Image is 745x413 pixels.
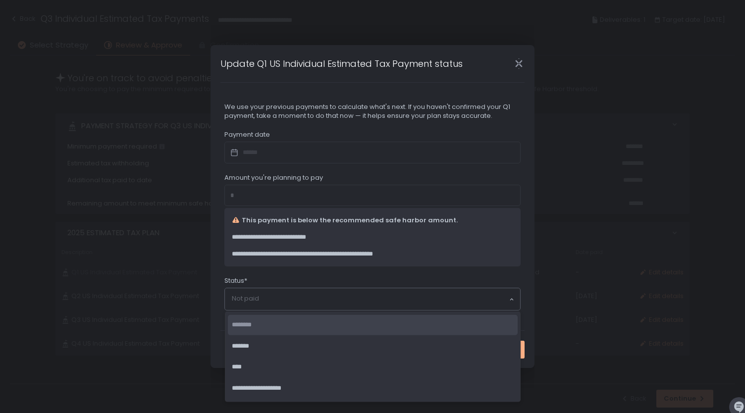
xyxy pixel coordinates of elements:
div: Close [503,58,534,69]
span: Update [491,345,517,354]
h1: Update Q1 US Individual Estimated Tax Payment status [220,57,463,70]
span: Payment date [224,130,270,139]
span: Amount you're planning to pay [224,173,323,182]
span: We use your previous payments to calculate what's next. If you haven't confirmed your Q1 payment,... [224,103,521,120]
span: Status* [224,276,247,285]
input: Search for option [232,294,508,304]
span: This payment is below the recommended safe harbor amount. [242,216,458,225]
div: Search for option [225,288,520,310]
button: Update [484,341,525,359]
